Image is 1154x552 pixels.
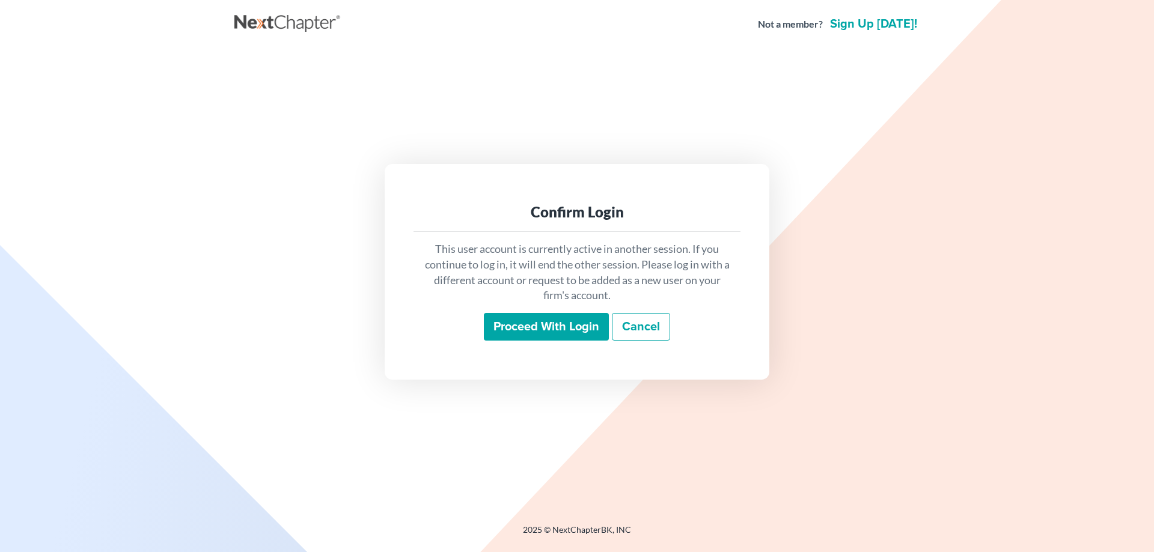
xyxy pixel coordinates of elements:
[484,313,609,341] input: Proceed with login
[423,202,731,222] div: Confirm Login
[234,524,920,545] div: 2025 © NextChapterBK, INC
[758,17,823,31] strong: Not a member?
[612,313,670,341] a: Cancel
[828,18,920,30] a: Sign up [DATE]!
[423,241,731,303] p: This user account is currently active in another session. If you continue to log in, it will end ...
